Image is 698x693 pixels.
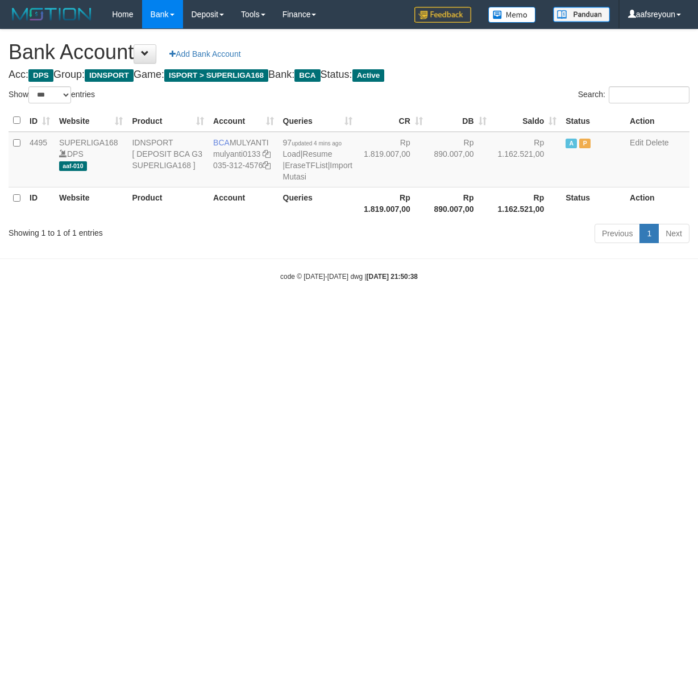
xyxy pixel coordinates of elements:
[625,110,689,132] th: Action
[25,187,55,219] th: ID
[639,224,659,243] a: 1
[25,110,55,132] th: ID: activate to sort column ascending
[85,69,134,82] span: IDNSPORT
[279,187,357,219] th: Queries
[427,132,491,187] td: Rp 890.007,00
[292,140,342,147] span: updated 4 mins ago
[595,224,640,243] a: Previous
[414,7,471,23] img: Feedback.jpg
[279,110,357,132] th: Queries: activate to sort column ascending
[9,41,689,64] h1: Bank Account
[9,69,689,81] h4: Acc: Group: Game: Bank: Status:
[427,187,491,219] th: Rp 890.007,00
[127,132,209,187] td: IDNSPORT [ DEPOSIT BCA G3 SUPERLIGA168 ]
[609,86,689,103] input: Search:
[578,86,689,103] label: Search:
[263,161,271,170] a: Copy 0353124576 to clipboard
[488,7,536,23] img: Button%20Memo.svg
[283,149,301,158] a: Load
[9,223,282,239] div: Showing 1 to 1 of 1 entries
[302,149,332,158] a: Resume
[59,161,87,171] span: aaf-010
[28,69,53,82] span: DPS
[367,273,418,281] strong: [DATE] 21:50:38
[283,161,352,181] a: Import Mutasi
[427,110,491,132] th: DB: activate to sort column ascending
[280,273,418,281] small: code © [DATE]-[DATE] dwg |
[263,149,271,158] a: Copy mulyanti0133 to clipboard
[59,138,118,147] a: SUPERLIGA168
[213,138,230,147] span: BCA
[55,187,127,219] th: Website
[127,187,209,219] th: Product
[127,110,209,132] th: Product: activate to sort column ascending
[491,187,562,219] th: Rp 1.162.521,00
[283,138,352,181] span: | | |
[491,110,562,132] th: Saldo: activate to sort column ascending
[164,69,268,82] span: ISPORT > SUPERLIGA168
[55,132,127,187] td: DPS
[213,149,260,158] a: mulyanti0133
[9,86,95,103] label: Show entries
[9,6,95,23] img: MOTION_logo.png
[491,132,562,187] td: Rp 1.162.521,00
[25,132,55,187] td: 4495
[625,187,689,219] th: Action
[209,187,278,219] th: Account
[209,110,278,132] th: Account: activate to sort column ascending
[646,138,668,147] a: Delete
[357,187,427,219] th: Rp 1.819.007,00
[209,132,278,187] td: MULYANTI 035-312-4576
[630,138,643,147] a: Edit
[357,132,427,187] td: Rp 1.819.007,00
[561,110,625,132] th: Status
[566,139,577,148] span: Active
[357,110,427,132] th: CR: activate to sort column ascending
[561,187,625,219] th: Status
[28,86,71,103] select: Showentries
[553,7,610,22] img: panduan.png
[658,224,689,243] a: Next
[294,69,320,82] span: BCA
[579,139,591,148] span: Paused
[283,138,342,147] span: 97
[285,161,327,170] a: EraseTFList
[55,110,127,132] th: Website: activate to sort column ascending
[352,69,385,82] span: Active
[162,44,248,64] a: Add Bank Account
